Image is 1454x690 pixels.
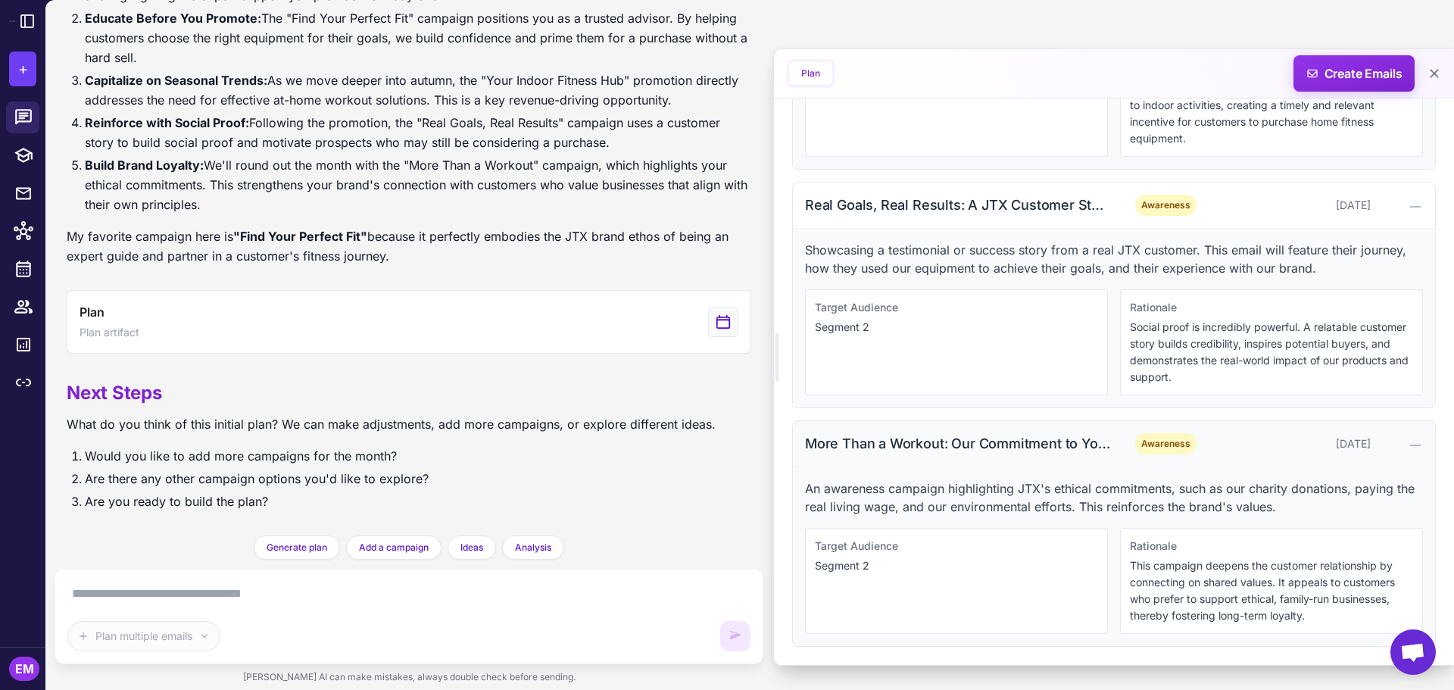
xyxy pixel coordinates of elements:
span: Awareness [1135,195,1197,216]
p: This campaign leverages the seasonal shift from outdoor to indoor activities, creating a timely a... [1130,80,1413,147]
p: Segment 2 [815,319,1098,336]
button: Ideas [448,535,496,560]
button: Plan [789,62,832,85]
p: An awareness campaign highlighting JTX's ethical commitments, such as our charity donations, payi... [805,479,1423,516]
div: [DATE] [1221,197,1371,214]
strong: Reinforce with Social Proof: [85,115,249,130]
span: Add a campaign [359,541,429,554]
div: Target Audience [815,538,1098,554]
strong: "Find Your Perfect Fit" [233,229,367,244]
span: Ideas [460,541,483,554]
li: The "Find Your Perfect Fit" campaign positions you as a trusted advisor. By helping customers cho... [85,8,751,67]
strong: Build Brand Loyalty: [85,158,204,173]
li: Are you ready to build the plan? [85,492,716,511]
p: This campaign deepens the customer relationship by connecting on shared values. It appeals to cus... [1130,557,1413,624]
span: Create Emails [1288,55,1421,92]
p: My favorite campaign here is because it perfectly embodies the JTX brand ethos of being an expert... [67,226,751,266]
div: Rationale [1130,538,1413,554]
a: Chat abierto [1390,629,1436,675]
p: Social proof is incredibly powerful. A relatable customer story builds credibility, inspires pote... [1130,319,1413,386]
span: Analysis [515,541,551,554]
li: Would you like to add more campaigns for the month? [85,446,716,466]
button: Add a campaign [346,535,442,560]
div: Real Goals, Real Results: A JTX Customer Story [805,195,1111,215]
img: Raleon Logo [9,20,15,21]
p: What do you think of this initial plan? We can make adjustments, add more campaigns, or explore d... [67,414,716,434]
button: Generate plan [254,535,340,560]
button: + [9,52,36,86]
div: EM [9,657,39,681]
div: [DATE] [1221,436,1371,452]
div: Rationale [1130,299,1413,316]
span: + [18,58,28,80]
button: Create Emails [1293,55,1415,92]
button: View generated Plan [67,290,751,354]
div: More Than a Workout: Our Commitment to You & Our Community [805,433,1111,454]
span: Plan artifact [80,324,139,341]
h2: Next Steps [67,381,716,405]
p: Showcasing a testimonial or success story from a real JTX customer. This email will feature their... [805,241,1423,277]
button: Plan multiple emails [67,621,220,651]
p: Segment 2 [815,557,1098,574]
strong: Educate Before You Promote: [85,11,261,26]
span: Plan [80,303,104,321]
span: Generate plan [267,541,327,554]
strong: Capitalize on Seasonal Trends: [85,73,267,88]
li: Following the promotion, the "Real Goals, Real Results" campaign uses a customer story to build s... [85,113,751,152]
li: We'll round out the month with the "More Than a Workout" campaign, which highlights your ethical ... [85,155,751,214]
li: As we move deeper into autumn, the "Your Indoor Fitness Hub" promotion directly addresses the nee... [85,70,751,110]
button: Analysis [502,535,564,560]
div: Target Audience [815,299,1098,316]
div: [PERSON_NAME] AI can make mistakes, always double check before sending. [55,664,763,690]
li: Are there any other campaign options you'd like to explore? [85,469,716,489]
span: Awareness [1135,433,1197,454]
